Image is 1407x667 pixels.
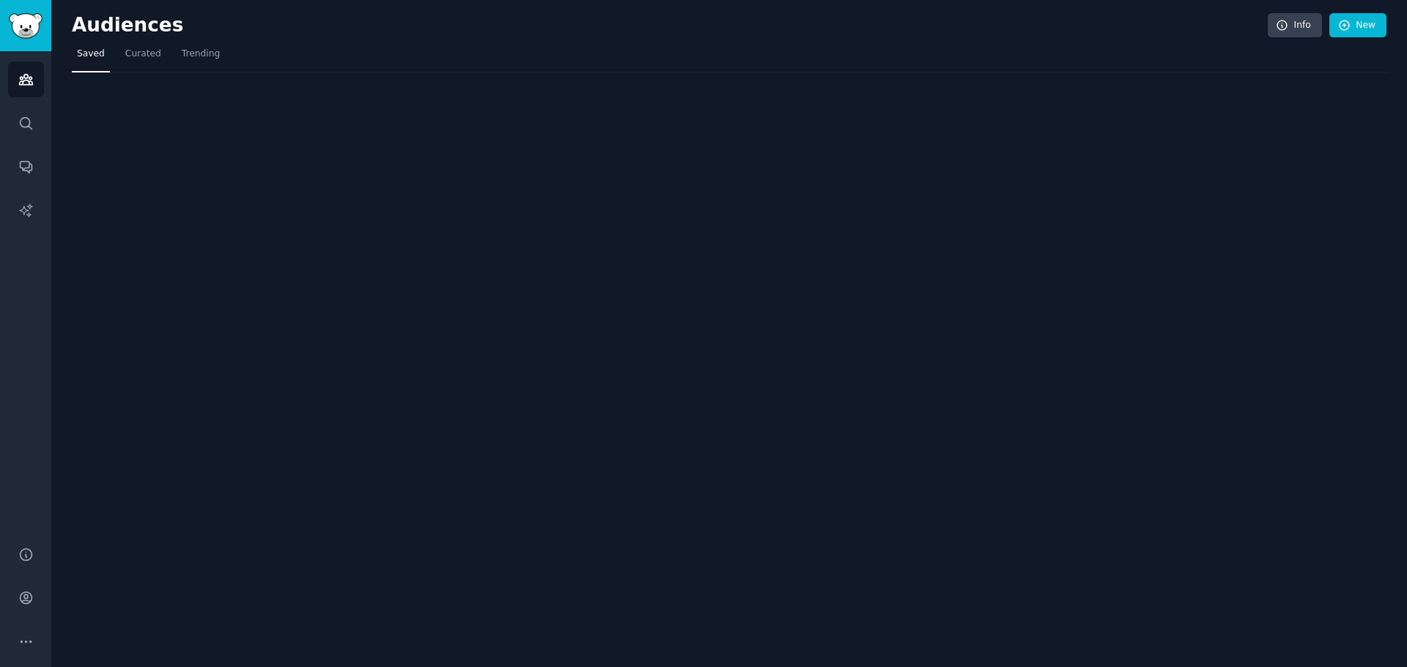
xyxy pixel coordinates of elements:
a: Curated [120,42,166,72]
a: Trending [177,42,225,72]
a: Saved [72,42,110,72]
a: Info [1268,13,1322,38]
span: Curated [125,48,161,61]
span: Saved [77,48,105,61]
h2: Audiences [72,14,1268,37]
span: Trending [182,48,220,61]
img: GummySearch logo [9,13,43,39]
a: New [1329,13,1386,38]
